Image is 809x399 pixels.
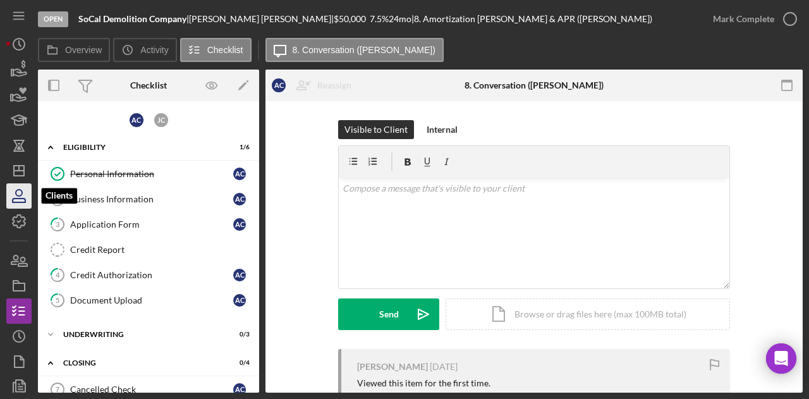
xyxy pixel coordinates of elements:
div: A C [233,193,246,206]
button: Overview [38,38,110,62]
label: Activity [140,45,168,55]
div: | 8. Amortization [PERSON_NAME] & APR ([PERSON_NAME]) [411,14,652,24]
div: 8. Conversation ([PERSON_NAME]) [465,80,604,90]
a: 4Credit AuthorizationAC [44,262,253,288]
div: Send [379,298,399,330]
div: Underwriting [63,331,218,338]
div: Eligibility [63,144,218,151]
a: Credit Report [44,237,253,262]
div: Document Upload [70,295,233,305]
button: 8. Conversation ([PERSON_NAME]) [265,38,444,62]
div: 7.5 % [370,14,389,24]
div: Credit Authorization [70,270,233,280]
label: 8. Conversation ([PERSON_NAME]) [293,45,435,55]
div: 24 mo [389,14,411,24]
div: 0 / 4 [227,359,250,367]
a: 5Document UploadAC [44,288,253,313]
tspan: 4 [56,271,60,279]
div: Cancelled Check [70,384,233,395]
div: [PERSON_NAME] [357,362,428,372]
div: Open Intercom Messenger [766,343,796,374]
a: 3Application FormAC [44,212,253,237]
div: A C [233,383,246,396]
div: Visible to Client [344,120,408,139]
button: Mark Complete [700,6,803,32]
div: Credit Report [70,245,252,255]
time: 2025-09-02 20:32 [430,362,458,372]
div: 1 / 6 [227,144,250,151]
div: Personal Information [70,169,233,179]
button: Internal [420,120,464,139]
div: J C [154,113,168,127]
div: Internal [427,120,458,139]
label: Checklist [207,45,243,55]
button: Send [338,298,439,330]
div: Viewed this item for the first time. [357,378,490,388]
div: A C [272,78,286,92]
tspan: 2 [56,195,59,203]
div: A C [233,294,246,307]
b: SoCal Demolition Company [78,13,186,24]
label: Overview [65,45,102,55]
div: Open [38,11,68,27]
div: Business Information [70,194,233,204]
div: Application Form [70,219,233,230]
div: Checklist [130,80,167,90]
div: A C [233,269,246,281]
button: Activity [113,38,176,62]
tspan: 7 [56,386,59,393]
div: A C [130,113,143,127]
span: $50,000 [334,13,366,24]
div: A C [233,168,246,180]
a: 2Business InformationAC [44,187,253,212]
div: A C [233,218,246,231]
a: Personal InformationAC [44,161,253,187]
tspan: 5 [56,296,59,304]
button: Checklist [180,38,252,62]
button: Visible to Client [338,120,414,139]
div: Closing [63,359,218,367]
div: Mark Complete [713,6,774,32]
div: [PERSON_NAME] [PERSON_NAME] | [189,14,334,24]
div: 0 / 3 [227,331,250,338]
button: ACReassign [265,73,364,98]
div: | [78,14,189,24]
div: Reassign [317,73,351,98]
tspan: 3 [56,220,59,228]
